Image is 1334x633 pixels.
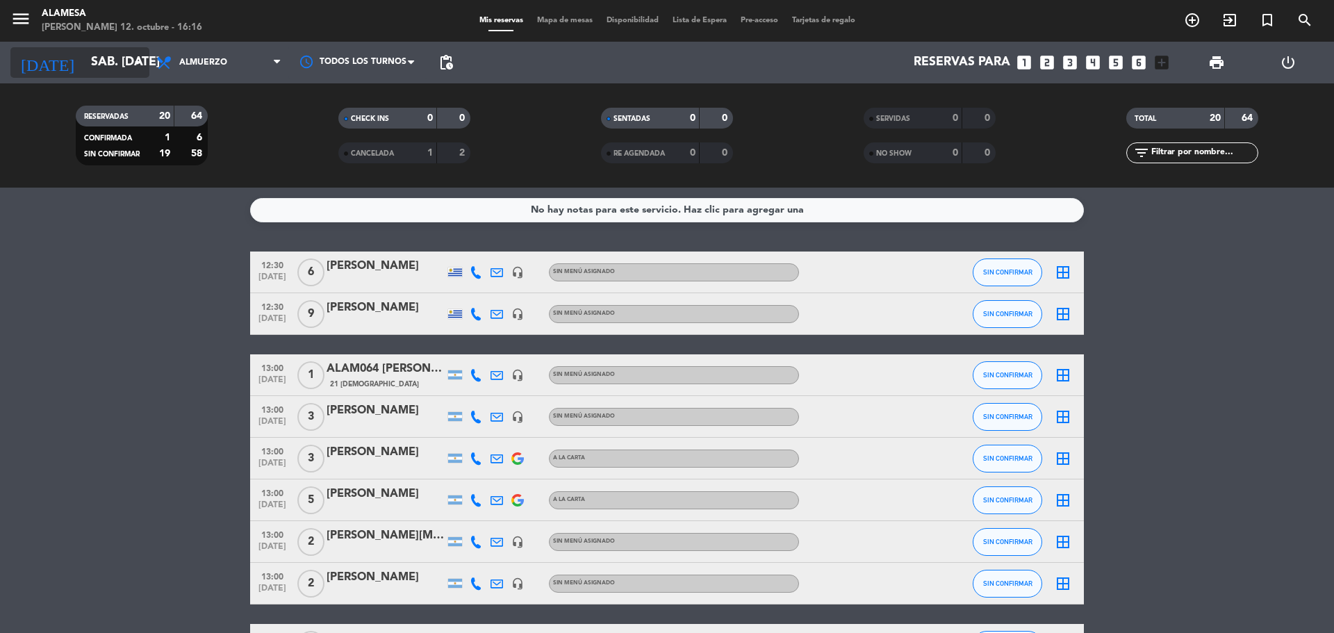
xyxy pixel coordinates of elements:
span: SIN CONFIRMAR [983,579,1032,587]
span: 3 [297,445,324,472]
span: SENTADAS [614,115,650,122]
span: 13:00 [255,443,290,459]
span: SIN CONFIRMAR [983,310,1032,318]
strong: 0 [427,113,433,123]
span: Mis reservas [472,17,530,24]
span: SIN CONFIRMAR [84,151,140,158]
strong: 0 [690,148,695,158]
div: ALAM064 [PERSON_NAME] [327,360,445,378]
span: [DATE] [255,500,290,516]
strong: 0 [953,113,958,123]
i: looks_one [1015,54,1033,72]
i: headset_mic [511,369,524,381]
i: headset_mic [511,577,524,590]
span: RESERVADAS [84,113,129,120]
span: SIN CONFIRMAR [983,371,1032,379]
div: No hay notas para este servicio. Haz clic para agregar una [531,202,804,218]
span: Tarjetas de regalo [785,17,862,24]
div: [PERSON_NAME] 12. octubre - 16:16 [42,21,202,35]
i: headset_mic [511,536,524,548]
span: Sin menú asignado [553,269,615,274]
span: print [1208,54,1225,71]
i: search [1296,12,1313,28]
span: [DATE] [255,542,290,558]
strong: 64 [191,111,205,121]
span: SIN CONFIRMAR [983,496,1032,504]
strong: 58 [191,149,205,158]
span: Sin menú asignado [553,580,615,586]
i: headset_mic [511,266,524,279]
strong: 0 [690,113,695,123]
span: TOTAL [1135,115,1156,122]
span: 13:00 [255,484,290,500]
strong: 20 [1210,113,1221,123]
strong: 0 [722,148,730,158]
strong: 20 [159,111,170,121]
span: SIN CONFIRMAR [983,268,1032,276]
strong: 2 [459,148,468,158]
i: looks_5 [1107,54,1125,72]
span: Sin menú asignado [553,539,615,544]
span: RE AGENDADA [614,150,665,157]
span: Sin menú asignado [553,372,615,377]
span: CHECK INS [351,115,389,122]
div: [PERSON_NAME] [327,443,445,461]
i: filter_list [1133,145,1150,161]
span: [DATE] [255,584,290,600]
div: [PERSON_NAME] [327,402,445,420]
input: Filtrar por nombre... [1150,145,1258,161]
i: power_settings_new [1280,54,1296,71]
span: SIN CONFIRMAR [983,538,1032,545]
span: 13:00 [255,526,290,542]
button: SIN CONFIRMAR [973,570,1042,598]
strong: 0 [953,148,958,158]
span: A LA CARTA [553,497,585,502]
span: SERVIDAS [876,115,910,122]
i: border_all [1055,492,1071,509]
span: 3 [297,403,324,431]
span: 13:00 [255,568,290,584]
span: 13:00 [255,359,290,375]
strong: 0 [985,113,993,123]
span: Almuerzo [179,58,227,67]
img: google-logo.png [511,452,524,465]
i: turned_in_not [1259,12,1276,28]
i: headset_mic [511,411,524,423]
span: Mapa de mesas [530,17,600,24]
div: Alamesa [42,7,202,21]
span: Sin menú asignado [553,413,615,419]
i: looks_4 [1084,54,1102,72]
i: add_circle_outline [1184,12,1201,28]
i: looks_6 [1130,54,1148,72]
span: [DATE] [255,272,290,288]
strong: 19 [159,149,170,158]
span: 13:00 [255,401,290,417]
i: [DATE] [10,47,84,78]
span: 12:30 [255,298,290,314]
span: SIN CONFIRMAR [983,454,1032,462]
span: 21 [DEMOGRAPHIC_DATA] [330,379,419,390]
button: SIN CONFIRMAR [973,300,1042,328]
span: CONFIRMADA [84,135,132,142]
strong: 6 [197,133,205,142]
button: menu [10,8,31,34]
i: border_all [1055,575,1071,592]
button: SIN CONFIRMAR [973,361,1042,389]
i: border_all [1055,264,1071,281]
button: SIN CONFIRMAR [973,486,1042,514]
div: [PERSON_NAME] [327,485,445,503]
span: [DATE] [255,417,290,433]
span: 2 [297,528,324,556]
span: Disponibilidad [600,17,666,24]
img: google-logo.png [511,494,524,507]
span: Pre-acceso [734,17,785,24]
span: 9 [297,300,324,328]
span: CANCELADA [351,150,394,157]
span: Reservas para [914,56,1010,69]
strong: 0 [985,148,993,158]
span: A LA CARTA [553,455,585,461]
i: looks_two [1038,54,1056,72]
span: Lista de Espera [666,17,734,24]
i: headset_mic [511,308,524,320]
i: exit_to_app [1221,12,1238,28]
